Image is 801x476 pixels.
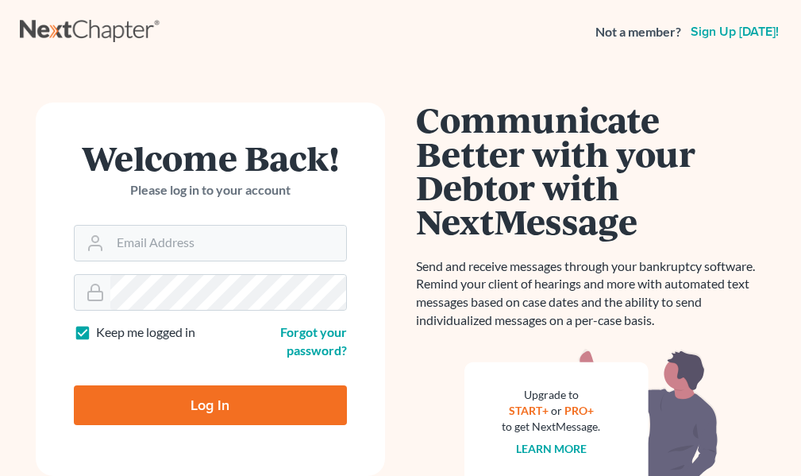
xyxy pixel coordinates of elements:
label: Keep me logged in [96,323,195,342]
p: Send and receive messages through your bankruptcy software. Remind your client of hearings and mo... [417,257,766,330]
a: Sign up [DATE]! [687,25,782,38]
div: to get NextMessage. [503,419,601,435]
p: Please log in to your account [74,181,347,199]
input: Email Address [110,226,346,261]
strong: Not a member? [595,23,681,41]
div: Upgrade to [503,387,601,403]
h1: Welcome Back! [74,141,347,175]
a: PRO+ [564,404,594,417]
a: Forgot your password? [280,324,347,358]
h1: Communicate Better with your Debtor with NextMessage [417,103,766,238]
a: Learn more [516,442,587,455]
input: Log In [74,385,347,425]
a: START+ [509,404,549,417]
span: or [551,404,562,417]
